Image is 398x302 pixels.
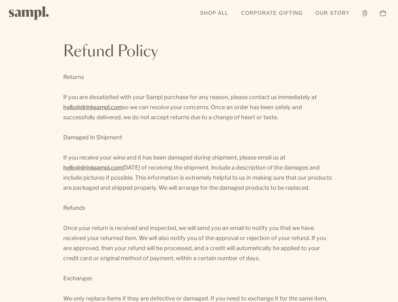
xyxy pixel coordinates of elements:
span: If you receive your wine and it has been damaged during shipment, please email us at [63,154,285,161]
span: Exchanges [63,275,92,282]
a: Corporate Gifting [238,6,306,20]
img: Sampl logo [9,6,49,20]
a: Our Story [312,6,353,20]
a: hello@drinksampl.com [63,102,122,112]
h1: Refund Policy [63,44,335,59]
span: so we can resolve your concerns. Once an order has been safely and successfully delivered, we do ... [63,104,302,120]
a: Shop All [197,6,232,20]
span: Returns [63,74,84,80]
a: hello@drinksampl.com [63,163,122,173]
span: If you are dissatisfied with your Sampl purchase for any reason, please contact us immediately at [63,94,317,100]
span: [DATE] of receiving the shipment. Include a description of the damages and include pictures if po... [63,164,332,191]
span: Damaged In Shipment [63,134,122,141]
span: Once your return is received and inspected, we will send you an email to notify you that we have ... [63,225,326,261]
span: Refunds [63,204,85,211]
